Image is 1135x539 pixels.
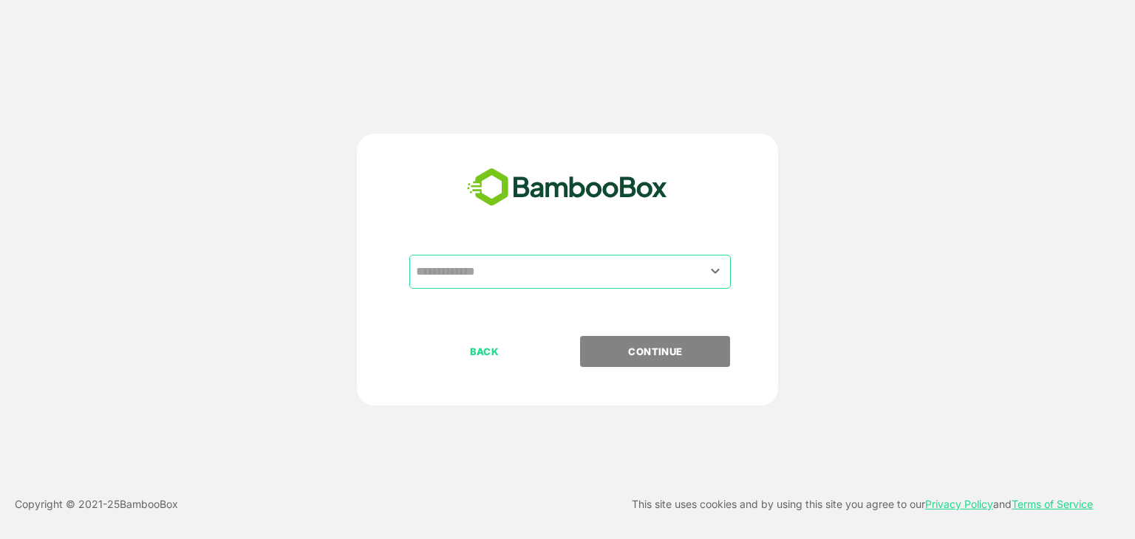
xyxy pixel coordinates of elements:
button: BACK [409,336,559,367]
button: CONTINUE [580,336,730,367]
a: Terms of Service [1012,498,1093,510]
p: Copyright © 2021- 25 BambooBox [15,495,178,513]
p: CONTINUE [582,343,729,360]
a: Privacy Policy [925,498,993,510]
p: This site uses cookies and by using this site you agree to our and [632,495,1093,513]
img: bamboobox [459,163,675,212]
button: Open [706,261,726,281]
p: BACK [411,343,559,360]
